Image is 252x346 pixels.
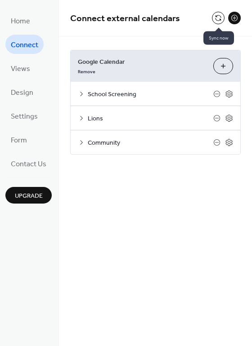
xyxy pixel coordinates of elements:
[5,187,52,204] button: Upgrade
[5,11,36,30] a: Home
[78,58,206,67] span: Google Calendar
[5,58,36,78] a: Views
[5,82,39,102] a: Design
[88,90,213,99] span: School Screening
[70,10,180,27] span: Connect external calendars
[5,130,32,149] a: Form
[5,35,44,54] a: Connect
[88,138,213,148] span: Community
[11,157,46,171] span: Contact Us
[78,69,95,75] span: Remove
[11,62,30,76] span: Views
[203,31,234,45] span: Sync now
[11,86,33,100] span: Design
[15,191,43,201] span: Upgrade
[11,14,30,28] span: Home
[88,114,213,124] span: Lions
[11,38,38,52] span: Connect
[11,110,38,124] span: Settings
[11,133,27,147] span: Form
[5,154,52,173] a: Contact Us
[5,106,43,125] a: Settings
